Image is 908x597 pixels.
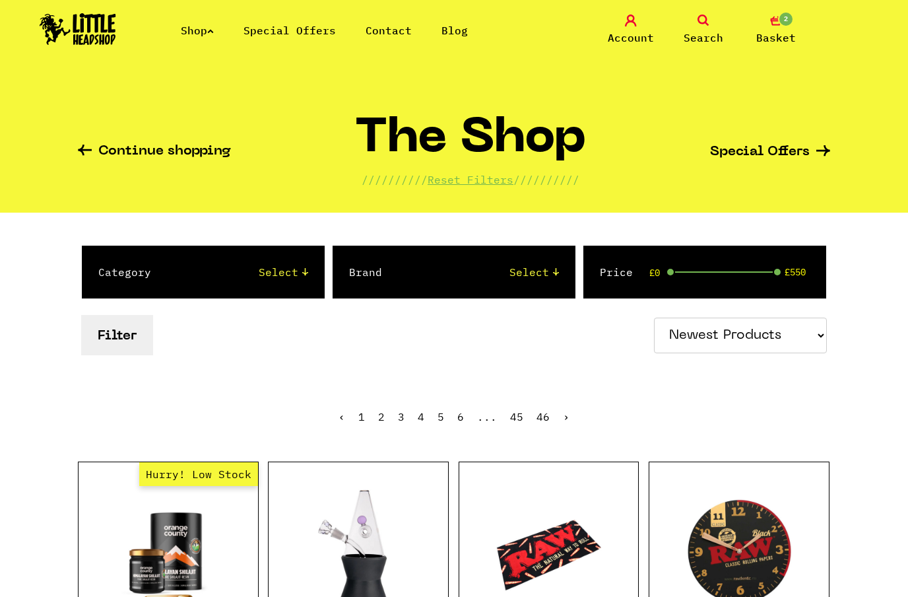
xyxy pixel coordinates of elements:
[418,410,424,423] a: 4
[600,264,633,280] label: Price
[778,11,794,27] span: 2
[743,15,809,46] a: 2 Basket
[457,410,464,423] a: 6
[428,173,513,186] a: Reset Filters
[438,410,444,423] span: 5
[181,24,214,37] a: Shop
[243,24,336,37] a: Special Offers
[756,30,796,46] span: Basket
[355,117,587,172] h1: The Shop
[536,410,550,423] a: 46
[349,264,382,280] label: Brand
[362,172,579,188] p: ////////// //////////
[684,30,723,46] span: Search
[358,410,365,423] a: 1
[608,30,654,46] span: Account
[649,267,660,278] span: £0
[398,410,405,423] a: 3
[139,462,258,486] span: Hurry! Low Stock
[441,24,468,37] a: Blog
[366,24,412,37] a: Contact
[98,264,151,280] label: Category
[339,410,345,423] a: « Previous
[40,13,116,45] img: Little Head Shop Logo
[510,410,523,423] a: 45
[710,145,830,159] a: Special Offers
[670,15,736,46] a: Search
[477,410,497,423] span: ...
[78,145,231,160] a: Continue shopping
[81,315,153,355] button: Filter
[378,410,385,423] a: 2
[563,410,569,423] a: Next »
[785,267,806,277] span: £550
